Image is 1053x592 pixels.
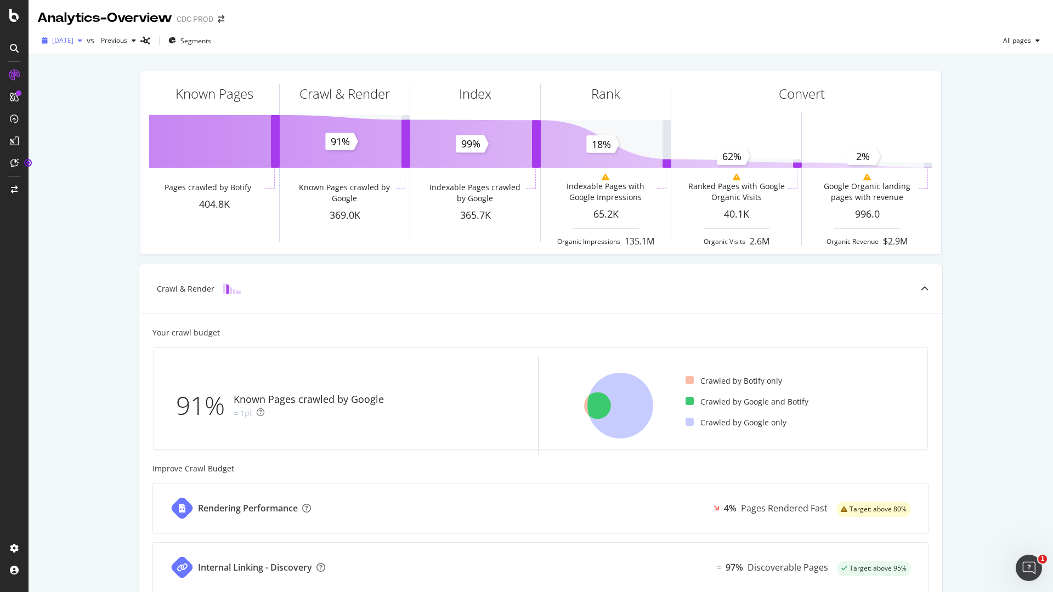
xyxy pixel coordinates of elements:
[748,561,828,574] div: Discoverable Pages
[459,84,491,103] div: Index
[410,208,540,223] div: 365.7K
[234,392,384,407] div: Known Pages crawled by Google
[37,9,172,27] div: Analytics - Overview
[556,181,654,203] div: Indexable Pages with Google Impressions
[177,14,213,25] div: CDC PROD
[198,561,312,574] div: Internal Linking - Discovery
[999,36,1031,45] span: All pages
[724,502,737,515] div: 4%
[591,84,620,103] div: Rank
[999,32,1044,49] button: All pages
[625,235,654,248] div: 135.1M
[717,566,721,569] img: Equal
[850,565,907,572] span: Target: above 95%
[223,283,241,294] img: block-icon
[165,182,251,193] div: Pages crawled by Botify
[557,237,620,246] div: Organic Impressions
[87,35,97,46] span: vs
[152,327,220,338] div: Your crawl budget
[97,32,140,49] button: Previous
[149,197,279,212] div: 404.8K
[741,502,828,515] div: Pages Rendered Fast
[686,396,808,407] div: Crawled by Google and Botify
[164,32,216,49] button: Segments
[152,483,929,533] a: Rendering Performance4%Pages Rendered Fastwarning label
[299,84,390,103] div: Crawl & Render
[152,463,929,474] div: Improve Crawl Budget
[175,84,253,103] div: Known Pages
[97,36,127,45] span: Previous
[37,32,87,49] button: [DATE]
[541,207,671,221] div: 65.2K
[295,182,393,204] div: Known Pages crawled by Google
[180,36,211,45] span: Segments
[686,375,782,386] div: Crawled by Botify only
[1038,555,1047,563] span: 1
[1016,555,1042,581] iframe: Intercom live chat
[176,388,234,424] div: 91%
[837,561,911,576] div: success label
[198,502,298,515] div: Rendering Performance
[836,502,911,517] div: warning label
[686,417,786,428] div: Crawled by Google only
[234,412,238,415] img: Equal
[157,283,214,294] div: Crawl & Render
[23,158,33,168] div: Tooltip anchor
[52,36,73,45] span: 2025 Sep. 12th
[726,561,743,574] div: 97%
[426,182,524,204] div: Indexable Pages crawled by Google
[240,408,252,419] div: 1pt
[218,15,224,23] div: arrow-right-arrow-left
[850,506,907,513] span: Target: above 80%
[280,208,410,223] div: 369.0K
